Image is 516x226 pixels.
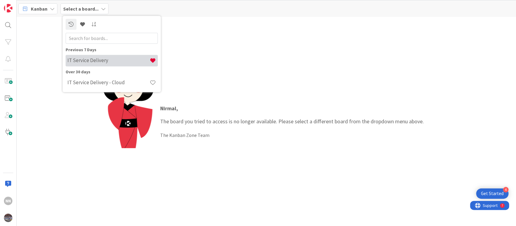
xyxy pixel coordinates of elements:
img: Visit kanbanzone.com [4,4,12,12]
span: Kanban [31,5,47,12]
h4: IT Service Delivery - Cloud [67,80,150,86]
h4: IT Service Delivery [67,58,150,64]
div: NN [4,197,12,205]
b: Select a board... [63,6,99,12]
p: The board you tried to access is no longer available. Please select a different board from the dr... [160,104,424,125]
strong: Nirmal , [160,105,178,112]
div: Open Get Started checklist, remaining modules: 4 [476,188,508,199]
input: Search for boards... [66,33,158,44]
div: Get Started [481,191,504,197]
div: Previous 7 Days [66,47,158,53]
div: 4 [503,187,508,192]
img: avatar [4,214,12,222]
div: Over 30 days [66,69,158,75]
span: Support [13,1,28,8]
div: 7 [31,2,33,7]
div: The Kanban Zone Team [160,131,424,139]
